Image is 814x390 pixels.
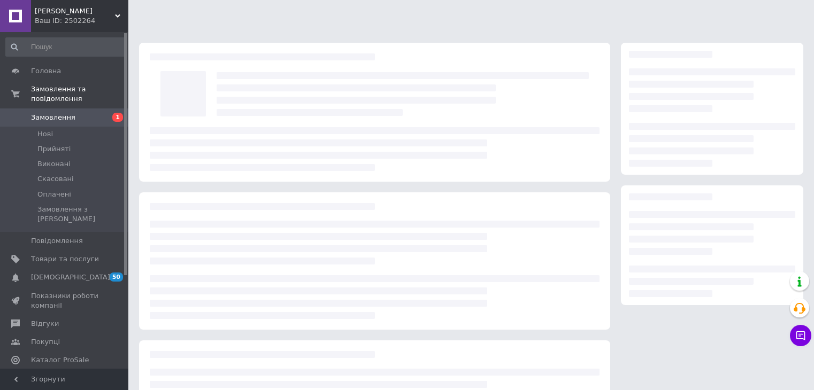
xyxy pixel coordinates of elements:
[31,337,60,347] span: Покупці
[37,129,53,139] span: Нові
[31,66,61,76] span: Головна
[37,174,74,184] span: Скасовані
[31,291,99,310] span: Показники роботи компанії
[31,254,99,264] span: Товари та послуги
[112,113,123,122] span: 1
[31,272,110,282] span: [DEMOGRAPHIC_DATA]
[37,190,71,199] span: Оплачені
[31,84,128,104] span: Замовлення та повідомлення
[5,37,126,57] input: Пошук
[31,236,83,246] span: Повідомлення
[31,113,75,122] span: Замовлення
[35,16,128,26] div: Ваш ID: 2502264
[35,6,115,16] span: Anny Store
[31,319,59,329] span: Відгуки
[31,355,89,365] span: Каталог ProSale
[37,159,71,169] span: Виконані
[790,325,811,346] button: Чат з покупцем
[37,205,125,224] span: Замовлення з [PERSON_NAME]
[37,144,71,154] span: Прийняті
[110,272,123,282] span: 50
